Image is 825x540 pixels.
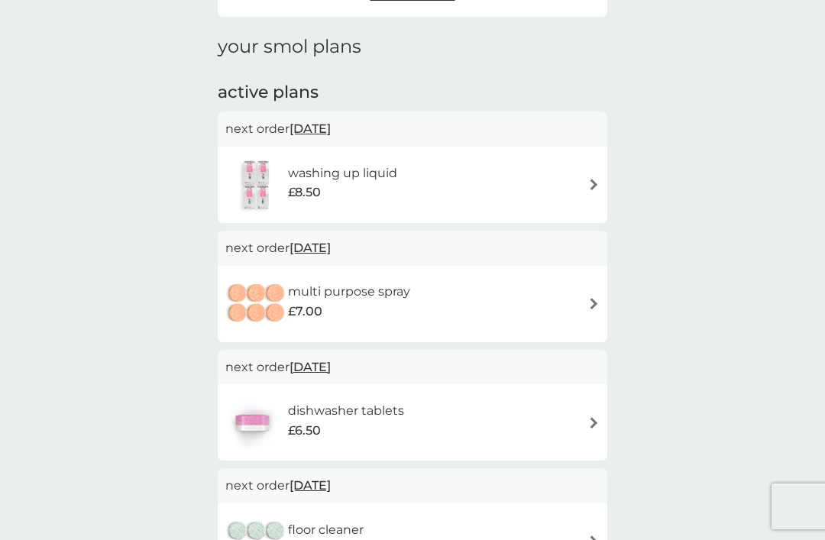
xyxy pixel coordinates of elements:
img: multi purpose spray [225,277,288,331]
img: washing up liquid [225,158,288,212]
span: £6.50 [288,421,321,441]
span: [DATE] [290,233,331,263]
img: arrow right [588,298,600,309]
h6: washing up liquid [288,163,397,183]
span: £7.00 [288,302,322,322]
img: dishwasher tablets [225,396,279,449]
img: arrow right [588,417,600,428]
span: [DATE] [290,352,331,382]
p: next order [225,238,600,258]
p: next order [225,357,600,377]
span: [DATE] [290,470,331,500]
img: arrow right [588,179,600,190]
h6: multi purpose spray [288,282,410,302]
p: next order [225,119,600,139]
h6: floor cleaner [288,520,364,540]
span: [DATE] [290,114,331,144]
h2: active plans [218,81,607,105]
span: £8.50 [288,183,321,202]
h1: your smol plans [218,36,607,58]
p: next order [225,476,600,496]
h6: dishwasher tablets [288,401,404,421]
